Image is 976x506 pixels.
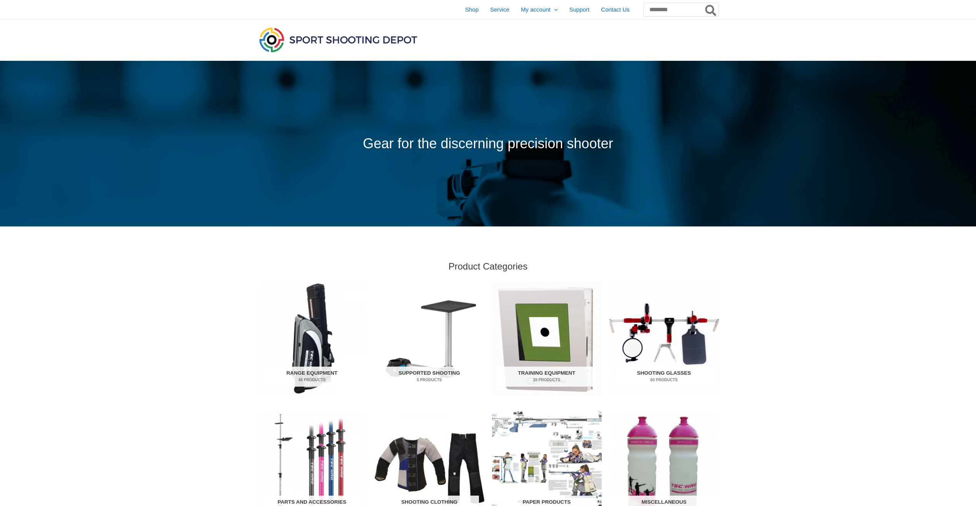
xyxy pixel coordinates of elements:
[609,281,719,396] img: Shooting Glasses
[257,260,719,272] h2: Product Categories
[704,3,719,16] button: Search
[375,281,484,396] img: Supported Shooting
[614,367,714,387] h2: Shooting Glasses
[262,377,362,383] mark: 45 Products
[257,25,419,54] img: Sport Shooting Depot
[497,367,596,387] h2: Training Equipment
[492,281,602,396] a: Visit product category Training Equipment
[257,131,719,157] p: Gear for the discerning precision shooter
[614,377,714,383] mark: 60 Products
[380,367,479,387] h2: Supported Shooting
[497,377,596,383] mark: 28 Products
[262,367,362,387] h2: Range Equipment
[380,377,479,383] mark: 5 Products
[609,281,719,396] a: Visit product category Shooting Glasses
[257,281,367,396] img: Range Equipment
[257,281,367,396] a: Visit product category Range Equipment
[492,281,602,396] img: Training Equipment
[375,281,484,396] a: Visit product category Supported Shooting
